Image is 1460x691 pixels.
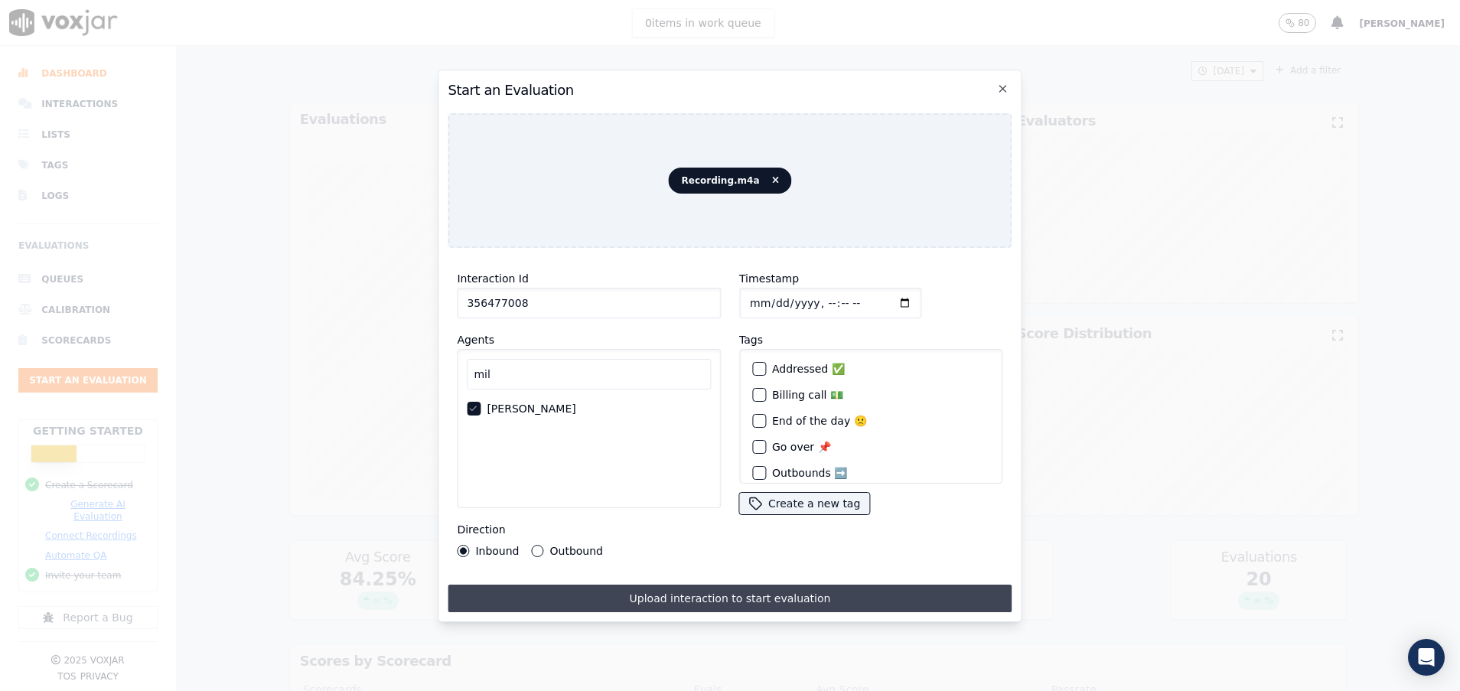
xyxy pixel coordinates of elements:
[739,334,763,346] label: Tags
[772,390,843,400] label: Billing call 💵
[457,272,528,285] label: Interaction Id
[467,359,711,390] input: Search Agents...
[448,585,1012,612] button: Upload interaction to start evaluation
[457,288,721,318] input: reference id, file name, etc
[772,363,845,374] label: Addressed ✅
[772,416,867,426] label: End of the day 🙁
[772,468,847,478] label: Outbounds ➡️
[669,168,792,194] span: Recording.m4a
[550,546,603,556] label: Outbound
[739,272,799,285] label: Timestamp
[739,493,869,514] button: Create a new tag
[457,334,494,346] label: Agents
[457,523,505,536] label: Direction
[772,442,831,452] label: Go over 📌
[487,403,575,414] label: [PERSON_NAME]
[475,546,519,556] label: Inbound
[1408,639,1445,676] div: Open Intercom Messenger
[448,80,1012,101] h2: Start an Evaluation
